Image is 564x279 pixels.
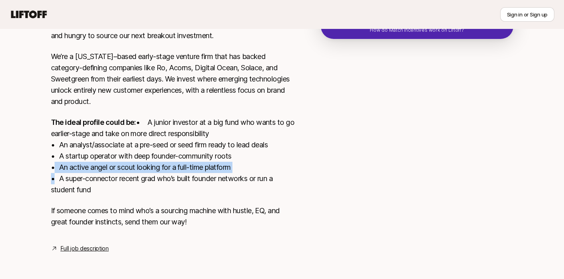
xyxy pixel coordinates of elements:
[370,26,464,34] p: How do Match Incentives work on Liftoff?
[51,117,295,196] p: • A junior investor at a big fund who wants to go earlier-stage and take on more direct responsib...
[61,244,109,253] a: Full job description
[51,205,295,228] p: If someone comes to mind who’s a sourcing machine with hustle, EQ, and great founder instincts, s...
[500,7,554,22] button: Sign in or Sign up
[51,118,136,126] strong: The ideal profile could be:
[51,51,295,107] p: We’re a [US_STATE]–based early-stage venture firm that has backed category-defining companies lik...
